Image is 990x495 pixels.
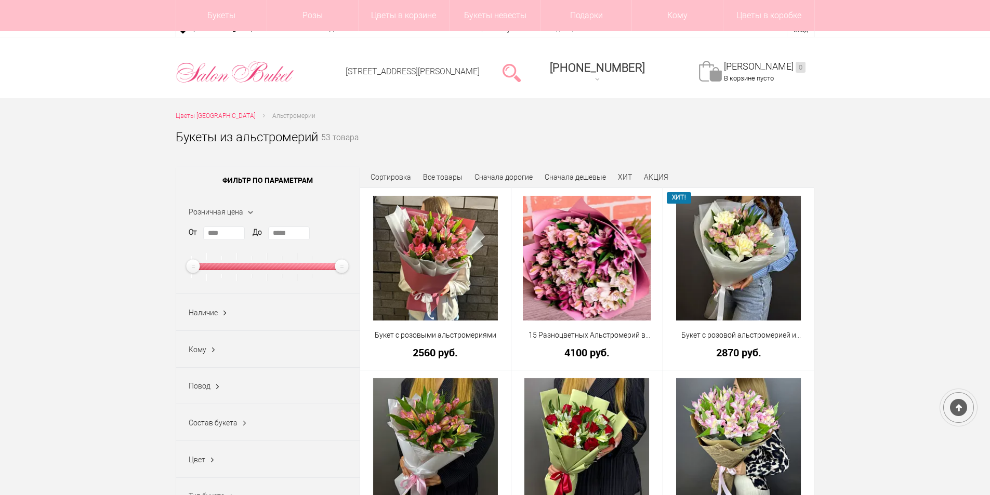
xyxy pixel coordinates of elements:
[176,128,318,146] h1: Букеты из альстромерий
[724,61,806,73] a: [PERSON_NAME]
[346,66,480,76] a: [STREET_ADDRESS][PERSON_NAME]
[618,173,632,181] a: ХИТ
[371,173,411,181] span: Сортировка
[670,347,808,358] a: 2870 руб.
[670,330,808,341] a: Букет с розовой альстромерией и розами
[724,74,774,82] span: В корзине пусто
[189,208,243,216] span: Розничная цена
[550,61,645,74] div: [PHONE_NUMBER]
[474,173,533,181] a: Сначала дорогие
[189,419,237,427] span: Состав букета
[272,112,315,119] span: Альстромерии
[189,309,218,317] span: Наличие
[189,345,206,354] span: Кому
[676,196,801,320] img: Букет с розовой альстромерией и розами
[644,173,668,181] a: АКЦИЯ
[544,58,651,87] a: [PHONE_NUMBER]
[518,347,656,358] a: 4100 руб.
[189,227,197,238] label: От
[523,196,651,320] img: 15 Разноцветных Альстромерий в упаковке
[545,173,606,181] a: Сначала дешевые
[518,330,656,341] a: 15 Разноцветных Альстромерий в упаковке
[367,347,505,358] a: 2560 руб.
[423,173,463,181] a: Все товары
[176,111,256,122] a: Цветы [GEOGRAPHIC_DATA]
[253,227,262,238] label: До
[367,330,505,341] a: Букет с розовыми альстромериями
[321,134,359,159] small: 53 товара
[667,192,691,203] span: ХИТ!
[176,112,256,119] span: Цветы [GEOGRAPHIC_DATA]
[189,456,205,464] span: Цвет
[176,167,360,193] span: Фильтр по параметрам
[189,382,210,390] span: Повод
[796,62,806,73] ins: 0
[176,59,295,86] img: Цветы Нижний Новгород
[373,196,498,320] img: Букет с розовыми альстромериями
